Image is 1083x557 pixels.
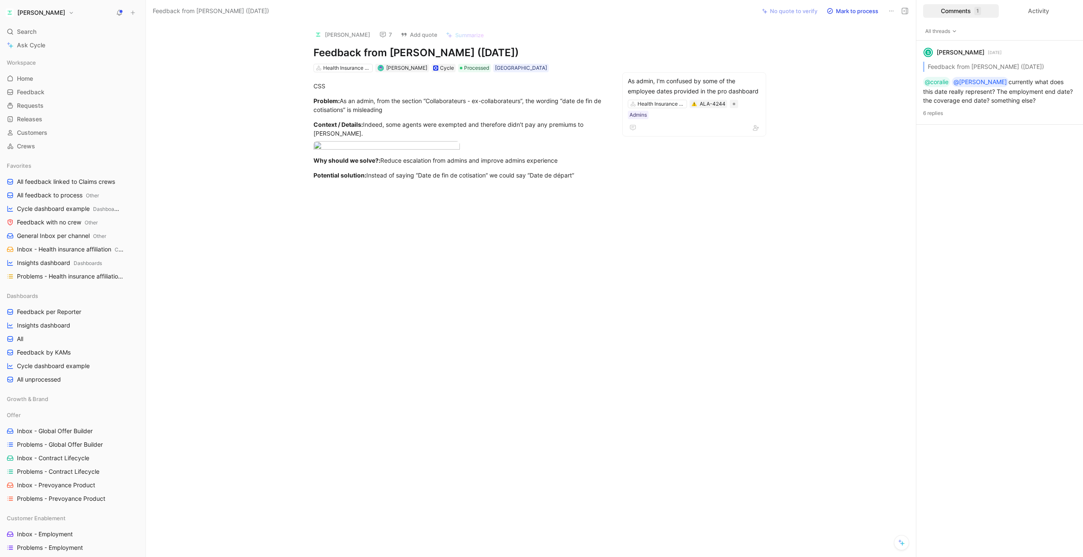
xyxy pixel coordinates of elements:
a: Releases [3,113,142,126]
div: Health Insurance Affiliation [323,64,371,72]
button: Add quote [397,29,441,41]
strong: Potential solution: [313,172,366,179]
a: Insights dashboardDashboards [3,257,142,269]
strong: Why should we solve?: [313,157,380,164]
p: [DATE] [988,49,1002,56]
img: Alan [5,8,14,17]
div: Processed [458,64,491,72]
a: Problems - Contract Lifecycle [3,465,142,478]
span: All threads [925,27,957,35]
div: S [924,49,932,56]
span: Problems - Contract Lifecycle [17,467,99,476]
div: CSS [313,82,606,90]
a: Insights dashboard [3,319,142,332]
span: Dashboards [93,206,121,212]
span: Inbox - Employment [17,530,73,538]
a: Feedback by KAMs [3,346,142,359]
span: Problems - Global Offer Builder [17,440,103,449]
button: ⚠️ [691,101,697,107]
a: Cycle dashboard exampleDashboards [3,202,142,215]
strong: Problem: [313,97,340,104]
div: Instead of saying “Date de fin de cotisation” we could say “Date de départ” [313,171,606,180]
span: All [17,335,23,343]
div: Growth & Brand [3,393,142,408]
a: Customers [3,126,142,139]
span: Growth & Brand [7,395,48,403]
span: Other [93,233,106,239]
span: Dashboards [7,292,38,300]
a: Feedback per Reporter [3,306,142,318]
span: Inbox - Prevoyance Product [17,481,95,489]
div: Admins [629,111,647,119]
div: Favorites [3,159,142,172]
button: logo[PERSON_NAME] [310,28,374,41]
span: All feedback linked to Claims crews [17,177,115,186]
span: Customer Enablement [115,246,167,253]
span: Customer Enablement [7,514,66,522]
a: Inbox - Employment [3,528,142,541]
div: Offer [3,409,142,421]
div: 1 [974,7,981,15]
div: Health Insurance Affiliation [638,100,685,108]
span: Feedback [17,88,44,96]
a: General Inbox per channelOther [3,229,142,242]
span: Requests [17,101,44,110]
div: Reduce escalation from admins and improve admins experience [313,156,606,165]
a: Inbox - Health insurance affiliationCustomer Enablement [3,243,142,256]
button: Summarize [442,29,488,41]
a: Home [3,72,142,85]
span: Customers [17,128,47,137]
span: Feedback from [PERSON_NAME] ([DATE]) [153,6,269,16]
img: avatar [378,66,383,70]
span: Problems - Prevoyance Product [17,494,105,503]
span: Feedback with no crew [17,218,98,227]
div: DashboardsFeedback per ReporterInsights dashboardAllFeedback by KAMsCycle dashboard exampleAll un... [3,289,142,386]
img: image.png [313,141,460,153]
button: Mark to process [823,5,882,17]
div: As an admin, from the section “Collaborateurs - ex-collaborateurs”, the wording “date de fin de c... [313,96,606,114]
img: ⚠️ [692,101,697,106]
a: Feedback [3,86,142,98]
span: Problems - Employment [17,543,83,552]
a: All feedback linked to Claims crews [3,175,142,188]
a: Problems - Prevoyance Product [3,492,142,505]
span: Other [86,192,99,199]
div: ALA-4244 [700,100,726,108]
a: Ask Cycle [3,39,142,52]
div: Indeed, some agents were exempted and therefore didn’t pay any premiums to [PERSON_NAME]. [313,120,606,138]
p: 6 replies [923,109,1076,117]
a: Cycle dashboard example [3,360,142,372]
div: [PERSON_NAME] [937,47,984,57]
a: Problems - Global Offer Builder [3,438,142,451]
strong: Context / Details: [313,121,363,128]
h1: [PERSON_NAME] [17,9,65,16]
span: Feedback per Reporter [17,308,81,316]
span: Processed [464,64,489,72]
span: All feedback to process [17,191,99,200]
span: Search [17,27,36,37]
span: All unprocessed [17,375,61,384]
a: Crews [3,140,142,153]
span: Inbox - Contract Lifecycle [17,454,89,462]
h1: Feedback from [PERSON_NAME] ([DATE]) [313,46,606,60]
a: All unprocessed [3,373,142,386]
span: Insights dashboard [17,259,102,268]
span: [PERSON_NAME] [386,65,427,71]
div: Customer Enablement [3,512,142,524]
a: Inbox - Global Offer Builder [3,425,142,437]
button: All threads [923,27,959,35]
span: Inbox - Global Offer Builder [17,427,93,435]
div: Dashboards [3,289,142,302]
a: Inbox - Contract Lifecycle [3,452,142,464]
span: Insights dashboard [17,321,70,330]
a: Inbox - Prevoyance Product [3,479,142,491]
a: Problems - Health insurance affiliationCustomer Enablement [3,270,142,283]
span: Feedback by KAMs [17,348,71,357]
span: Home [17,74,33,83]
div: [GEOGRAPHIC_DATA] [495,64,547,72]
a: Feedback with no crewOther [3,216,142,229]
button: Alan[PERSON_NAME] [3,7,76,19]
span: Inbox - Health insurance affiliation [17,245,125,254]
div: Growth & Brand [3,393,142,405]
